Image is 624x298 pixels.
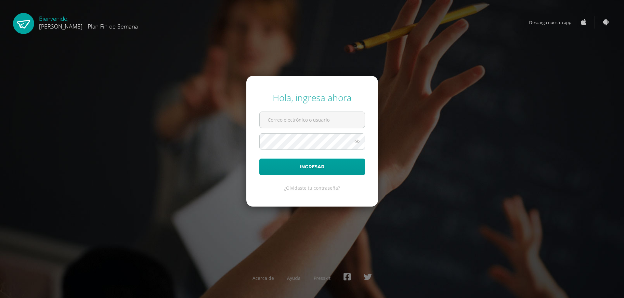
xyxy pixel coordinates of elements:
span: [PERSON_NAME] - Plan Fin de Semana [39,22,138,30]
span: Descarga nuestra app: [529,16,579,29]
a: Acerca de [253,275,274,281]
a: ¿Olvidaste tu contraseña? [284,185,340,191]
div: Bienvenido, [39,13,138,30]
a: Presskit [314,275,331,281]
div: Hola, ingresa ahora [259,91,365,104]
a: Ayuda [287,275,301,281]
button: Ingresar [259,159,365,175]
input: Correo electrónico o usuario [260,112,365,128]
